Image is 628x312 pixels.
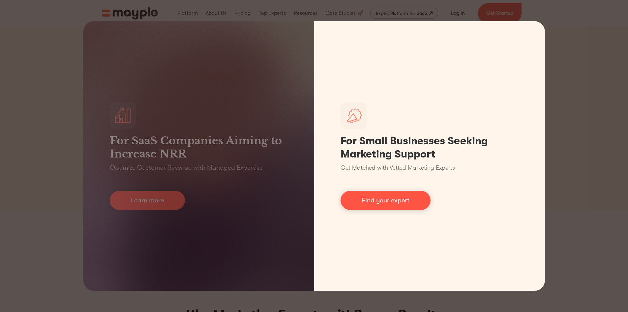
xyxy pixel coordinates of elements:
p: Optimize Customer Revenue with Managed Expertise [110,163,263,172]
h3: For SaaS Companies Aiming to Increase NRR [110,134,288,160]
h1: For Small Businesses Seeking Marketing Support [341,134,519,161]
a: Learn more [110,191,185,210]
p: Get Matched with Vetted Marketing Experts [341,163,455,172]
a: Find your expert [341,191,431,210]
